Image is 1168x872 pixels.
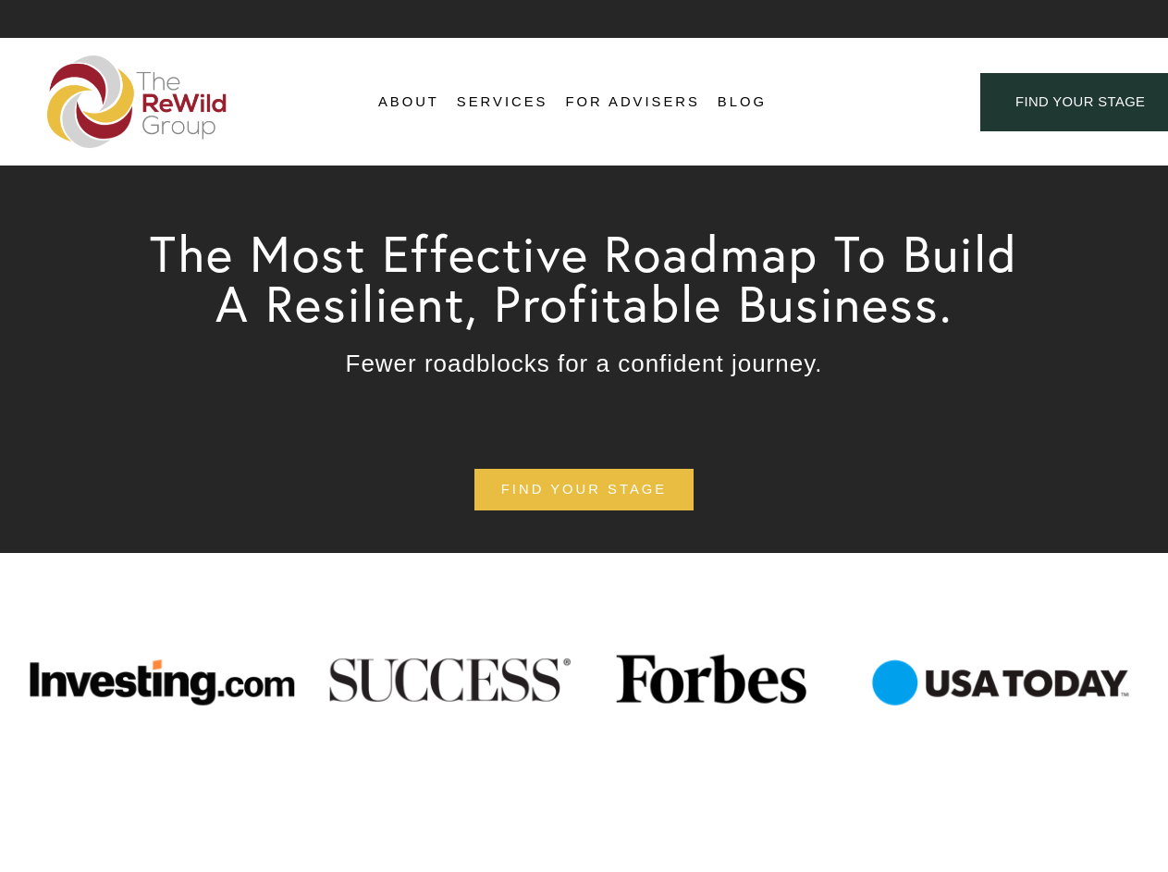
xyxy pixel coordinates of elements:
a: find your stage [474,469,694,510]
span: Fewer roadblocks for a confident journey. [346,350,823,377]
a: folder dropdown [457,89,548,117]
span: The Most Effective Roadmap To Build A Resilient, Profitable Business. [150,222,1034,335]
a: Blog [718,89,767,117]
a: folder dropdown [378,89,439,117]
span: About [378,90,439,115]
a: For Advisers [565,89,699,117]
span: Services [457,90,548,115]
img: The ReWild Group [47,55,228,148]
